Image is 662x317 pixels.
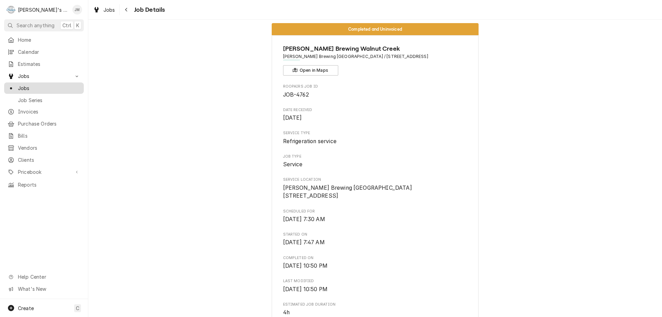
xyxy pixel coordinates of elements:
[283,84,468,89] span: Roopairs Job ID
[348,27,402,31] span: Completed and Uninvoiced
[283,130,468,145] div: Service Type
[6,5,16,14] div: Rudy's Commercial Refrigeration's Avatar
[4,106,84,117] a: Invoices
[283,44,468,76] div: Client Information
[18,305,34,311] span: Create
[283,255,468,270] div: Completed On
[72,5,82,14] div: Jim McIntyre's Avatar
[18,48,80,56] span: Calendar
[62,22,71,29] span: Ctrl
[283,107,468,122] div: Date Received
[272,23,479,35] div: Status
[283,278,468,293] div: Last Modified
[4,34,84,46] a: Home
[283,154,468,159] span: Job Type
[4,179,84,190] a: Reports
[283,130,468,136] span: Service Type
[283,44,468,53] span: Name
[283,302,468,307] span: Estimated Job Duration
[17,22,54,29] span: Search anything
[283,302,468,317] div: Estimated Job Duration
[90,4,118,16] a: Jobs
[283,262,328,269] span: [DATE] 10:50 PM
[283,215,468,224] span: Scheduled For
[283,185,412,199] span: [PERSON_NAME] Brewing [GEOGRAPHIC_DATA] [STREET_ADDRESS]
[4,271,84,283] a: Go to Help Center
[283,160,468,169] span: Job Type
[283,107,468,113] span: Date Received
[283,154,468,169] div: Job Type
[4,82,84,94] a: Jobs
[18,108,80,115] span: Invoices
[283,91,468,99] span: Roopairs Job ID
[18,181,80,188] span: Reports
[283,286,328,293] span: [DATE] 10:50 PM
[283,65,338,76] button: Open in Maps
[18,144,80,151] span: Vendors
[283,285,468,294] span: Last Modified
[283,161,303,168] span: Service
[6,5,16,14] div: R
[4,154,84,166] a: Clients
[18,168,70,176] span: Pricebook
[283,115,302,121] span: [DATE]
[283,209,468,214] span: Scheduled For
[283,238,468,247] span: Started On
[283,232,468,237] span: Started On
[283,216,325,222] span: [DATE] 7:30 AM
[18,85,80,92] span: Jobs
[4,118,84,129] a: Purchase Orders
[283,209,468,224] div: Scheduled For
[4,95,84,106] a: Job Series
[18,285,80,293] span: What's New
[103,6,115,13] span: Jobs
[18,60,80,68] span: Estimates
[283,53,468,60] span: Address
[283,84,468,99] div: Roopairs Job ID
[18,97,80,104] span: Job Series
[18,72,70,80] span: Jobs
[76,305,79,312] span: C
[283,255,468,261] span: Completed On
[4,283,84,295] a: Go to What's New
[132,5,165,14] span: Job Details
[283,239,325,246] span: [DATE] 7:47 AM
[283,91,309,98] span: JOB-4762
[283,138,337,145] span: Refrigeration service
[283,184,468,200] span: Service Location
[4,142,84,153] a: Vendors
[283,262,468,270] span: Completed On
[283,309,290,316] span: 4h
[18,6,69,13] div: [PERSON_NAME]'s Commercial Refrigeration
[4,19,84,31] button: Search anythingCtrlK
[4,70,84,82] a: Go to Jobs
[283,114,468,122] span: Date Received
[4,130,84,141] a: Bills
[72,5,82,14] div: JM
[283,308,468,317] span: Estimated Job Duration
[283,137,468,146] span: Service Type
[4,46,84,58] a: Calendar
[4,58,84,70] a: Estimates
[18,273,80,280] span: Help Center
[283,278,468,284] span: Last Modified
[18,156,80,164] span: Clients
[76,22,79,29] span: K
[121,4,132,15] button: Navigate back
[18,120,80,127] span: Purchase Orders
[283,232,468,247] div: Started On
[283,177,468,200] div: Service Location
[283,177,468,182] span: Service Location
[18,36,80,43] span: Home
[18,132,80,139] span: Bills
[4,166,84,178] a: Go to Pricebook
